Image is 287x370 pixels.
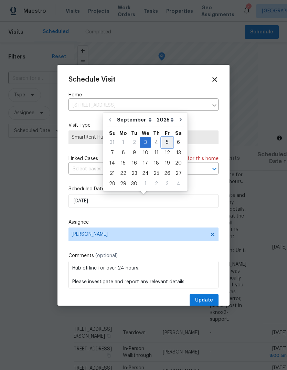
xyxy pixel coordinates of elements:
[140,168,151,179] div: Wed Sep 24 2025
[175,131,182,136] abbr: Saturday
[162,179,173,189] div: Fri Oct 03 2025
[68,186,219,192] label: Scheduled Date
[155,115,176,125] select: Year
[195,296,213,305] span: Update
[151,148,162,158] div: 11
[118,158,129,168] div: Mon Sep 15 2025
[140,138,151,147] div: 3
[107,179,118,189] div: Sun Sep 28 2025
[118,169,129,178] div: 22
[153,131,160,136] abbr: Thursday
[151,169,162,178] div: 25
[118,148,129,158] div: Mon Sep 08 2025
[173,179,184,189] div: Sat Oct 04 2025
[68,92,219,98] label: Home
[118,138,129,147] div: 1
[119,131,127,136] abbr: Monday
[107,158,118,168] div: 14
[68,164,199,175] input: Select cases
[129,158,140,168] div: 16
[210,164,219,174] button: Open
[129,137,140,148] div: Tue Sep 02 2025
[68,100,208,111] input: Enter in an address
[107,179,118,189] div: 28
[68,76,116,83] span: Schedule Visit
[176,113,186,127] button: Go to next month
[162,168,173,179] div: Fri Sep 26 2025
[151,148,162,158] div: Thu Sep 11 2025
[129,169,140,178] div: 23
[118,148,129,158] div: 8
[118,137,129,148] div: Mon Sep 01 2025
[162,148,173,158] div: 12
[151,179,162,189] div: Thu Oct 02 2025
[129,179,140,189] div: Tue Sep 30 2025
[173,148,184,158] div: 13
[151,158,162,168] div: Thu Sep 18 2025
[173,168,184,179] div: Sat Sep 27 2025
[107,169,118,178] div: 21
[107,148,118,158] div: Sun Sep 07 2025
[140,148,151,158] div: Wed Sep 10 2025
[68,261,219,288] textarea: Hub offline for over 24 hours. Please investigate and report any relevant details. Check that the...
[142,131,149,136] abbr: Wednesday
[162,169,173,178] div: 26
[107,168,118,179] div: Sun Sep 21 2025
[162,158,173,168] div: Fri Sep 19 2025
[151,138,162,147] div: 4
[68,194,219,208] input: M/D/YYYY
[118,179,129,189] div: Mon Sep 29 2025
[129,158,140,168] div: Tue Sep 16 2025
[109,131,116,136] abbr: Sunday
[118,158,129,168] div: 15
[115,115,155,125] select: Month
[95,253,118,258] span: (optional)
[72,134,215,141] span: SmartRent Hub Offline
[162,148,173,158] div: Fri Sep 12 2025
[211,76,219,83] span: Close
[107,158,118,168] div: Sun Sep 14 2025
[151,158,162,168] div: 18
[129,148,140,158] div: Tue Sep 09 2025
[173,158,184,168] div: 20
[129,179,140,189] div: 30
[140,137,151,148] div: Wed Sep 03 2025
[140,169,151,178] div: 24
[173,138,184,147] div: 6
[151,179,162,189] div: 2
[131,131,137,136] abbr: Tuesday
[162,179,173,189] div: 3
[118,179,129,189] div: 29
[107,148,118,158] div: 7
[68,155,98,162] span: Linked Cases
[173,179,184,189] div: 4
[140,148,151,158] div: 10
[140,158,151,168] div: Wed Sep 17 2025
[129,138,140,147] div: 2
[107,138,118,147] div: 31
[173,148,184,158] div: Sat Sep 13 2025
[68,122,219,129] label: Visit Type
[173,137,184,148] div: Sat Sep 06 2025
[162,137,173,148] div: Fri Sep 05 2025
[140,179,151,189] div: 1
[118,168,129,179] div: Mon Sep 22 2025
[140,179,151,189] div: Wed Oct 01 2025
[190,294,219,307] button: Update
[72,232,206,237] span: [PERSON_NAME]
[165,131,170,136] abbr: Friday
[162,138,173,147] div: 5
[129,148,140,158] div: 9
[129,168,140,179] div: Tue Sep 23 2025
[151,168,162,179] div: Thu Sep 25 2025
[68,219,219,226] label: Assignee
[173,169,184,178] div: 27
[151,137,162,148] div: Thu Sep 04 2025
[105,113,115,127] button: Go to previous month
[173,158,184,168] div: Sat Sep 20 2025
[162,158,173,168] div: 19
[107,137,118,148] div: Sun Aug 31 2025
[68,252,219,259] label: Comments
[140,158,151,168] div: 17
